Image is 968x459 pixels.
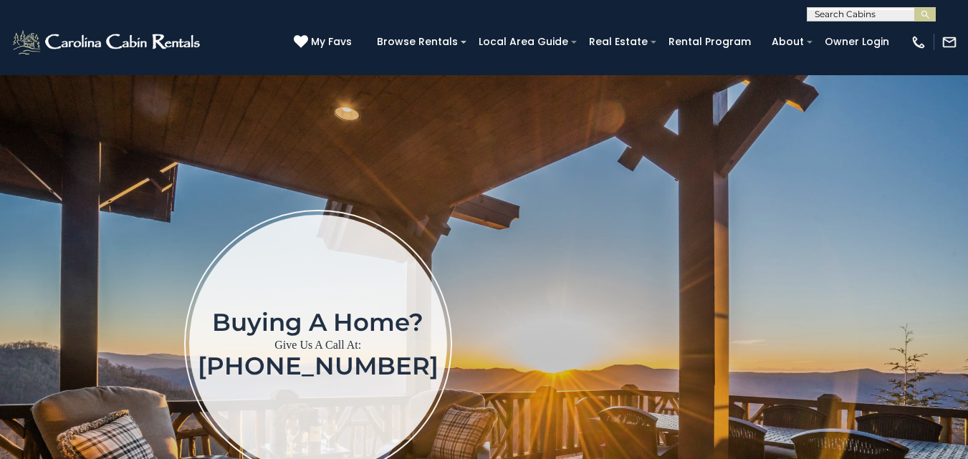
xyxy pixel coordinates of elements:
a: About [765,31,811,53]
a: Real Estate [582,31,655,53]
p: Give Us A Call At: [198,335,439,355]
a: Local Area Guide [471,31,575,53]
img: mail-regular-white.png [941,34,957,50]
a: Owner Login [818,31,896,53]
a: [PHONE_NUMBER] [198,351,439,381]
span: My Favs [311,34,352,49]
img: White-1-2.png [11,28,204,57]
h1: Buying a home? [198,309,439,335]
a: Rental Program [661,31,758,53]
a: Browse Rentals [370,31,465,53]
a: My Favs [294,34,355,50]
img: phone-regular-white.png [911,34,926,50]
